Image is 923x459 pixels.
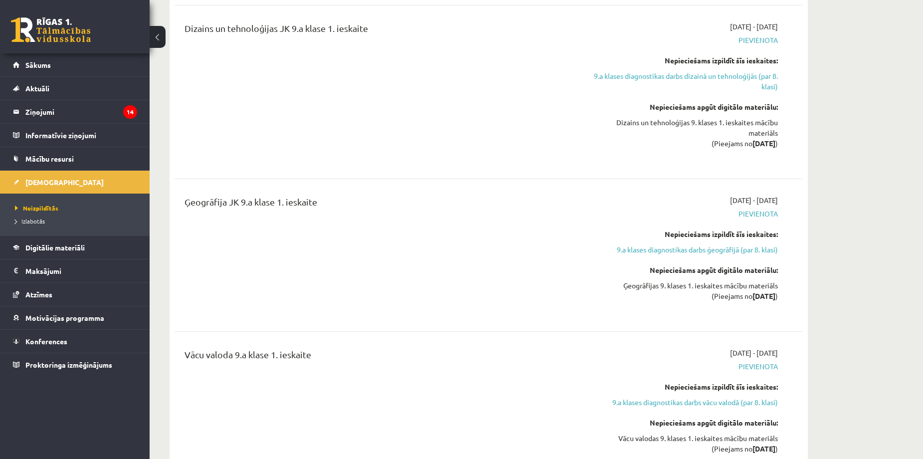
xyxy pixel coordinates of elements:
[590,244,778,255] a: 9.a klases diagnostikas darbs ģeogrāfijā (par 8. klasi)
[13,353,137,376] a: Proktoringa izmēģinājums
[25,124,137,147] legend: Informatīvie ziņojumi
[13,259,137,282] a: Maksājumi
[25,290,52,299] span: Atzīmes
[730,195,778,206] span: [DATE] - [DATE]
[13,330,137,353] a: Konferences
[13,124,137,147] a: Informatīvie ziņojumi
[590,418,778,428] div: Nepieciešams apgūt digitālo materiālu:
[25,243,85,252] span: Digitālie materiāli
[13,283,137,306] a: Atzīmes
[13,77,137,100] a: Aktuāli
[590,209,778,219] span: Pievienota
[123,105,137,119] i: 14
[590,35,778,45] span: Pievienota
[25,337,67,346] span: Konferences
[25,100,137,123] legend: Ziņojumi
[590,55,778,66] div: Nepieciešams izpildīt šīs ieskaites:
[25,178,104,187] span: [DEMOGRAPHIC_DATA]
[185,195,575,214] div: Ģeogrāfija JK 9.a klase 1. ieskaite
[590,229,778,239] div: Nepieciešams izpildīt šīs ieskaites:
[13,53,137,76] a: Sākums
[730,21,778,32] span: [DATE] - [DATE]
[15,204,140,213] a: Neizpildītās
[15,217,140,226] a: Izlabotās
[590,71,778,92] a: 9.a klases diagnostikas darbs dizainā un tehnoloģijās (par 8. klasi)
[13,306,137,329] a: Motivācijas programma
[25,313,104,322] span: Motivācijas programma
[11,17,91,42] a: Rīgas 1. Tālmācības vidusskola
[590,265,778,275] div: Nepieciešams apgūt digitālo materiālu:
[752,291,775,300] strong: [DATE]
[25,360,112,369] span: Proktoringa izmēģinājums
[752,444,775,453] strong: [DATE]
[13,236,137,259] a: Digitālie materiāli
[13,147,137,170] a: Mācību resursi
[25,84,49,93] span: Aktuāli
[185,21,575,40] div: Dizains un tehnoloģijas JK 9.a klase 1. ieskaite
[590,102,778,112] div: Nepieciešams apgūt digitālo materiālu:
[25,60,51,69] span: Sākums
[13,100,137,123] a: Ziņojumi14
[15,204,58,212] span: Neizpildītās
[590,397,778,408] a: 9.a klases diagnostikas darbs vācu valodā (par 8. klasi)
[590,117,778,149] div: Dizains un tehnoloģijas 9. klases 1. ieskaites mācību materiāls (Pieejams no )
[590,382,778,392] div: Nepieciešams izpildīt šīs ieskaites:
[15,217,45,225] span: Izlabotās
[590,361,778,372] span: Pievienota
[590,433,778,454] div: Vācu valodas 9. klases 1. ieskaites mācību materiāls (Pieejams no )
[25,259,137,282] legend: Maksājumi
[25,154,74,163] span: Mācību resursi
[13,171,137,194] a: [DEMOGRAPHIC_DATA]
[590,280,778,301] div: Ģeogrāfijas 9. klases 1. ieskaites mācību materiāls (Pieejams no )
[185,348,575,366] div: Vācu valoda 9.a klase 1. ieskaite
[752,139,775,148] strong: [DATE]
[730,348,778,358] span: [DATE] - [DATE]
